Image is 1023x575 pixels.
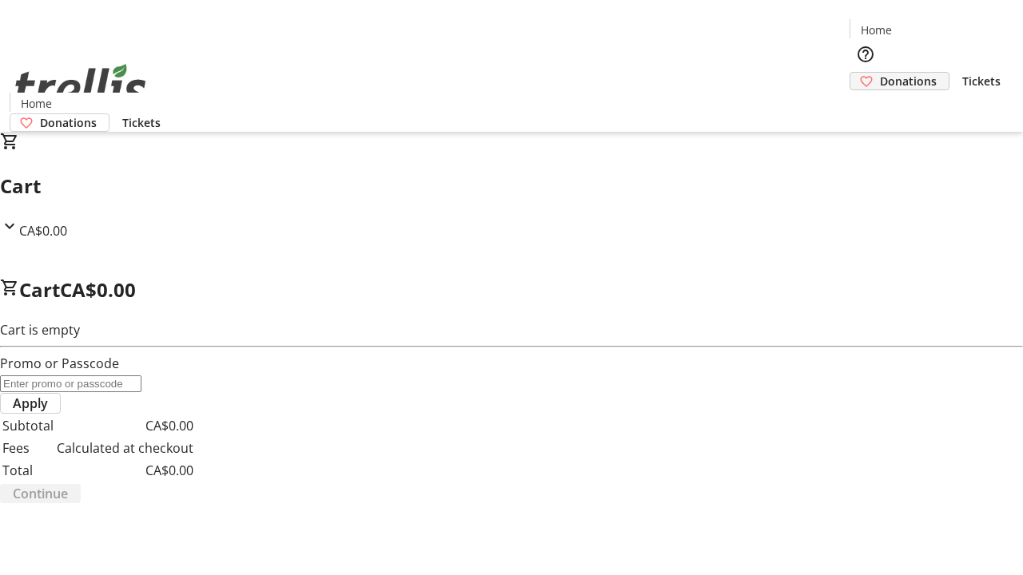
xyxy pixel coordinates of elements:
span: Tickets [122,114,161,131]
td: CA$0.00 [56,415,194,436]
a: Donations [850,72,949,90]
span: Apply [13,394,48,413]
img: Orient E2E Organization DZeOS9eTtn's Logo [10,46,152,126]
button: Help [850,38,882,70]
td: CA$0.00 [56,460,194,481]
span: CA$0.00 [19,222,67,240]
td: Calculated at checkout [56,438,194,458]
span: Home [861,22,892,38]
td: Total [2,460,54,481]
span: CA$0.00 [60,276,136,303]
button: Cart [850,90,882,122]
a: Tickets [949,73,1013,89]
a: Home [10,95,62,112]
td: Fees [2,438,54,458]
span: Home [21,95,52,112]
span: Donations [40,114,97,131]
span: Tickets [962,73,1001,89]
td: Subtotal [2,415,54,436]
a: Home [850,22,902,38]
span: Donations [880,73,937,89]
a: Tickets [109,114,173,131]
a: Donations [10,113,109,132]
